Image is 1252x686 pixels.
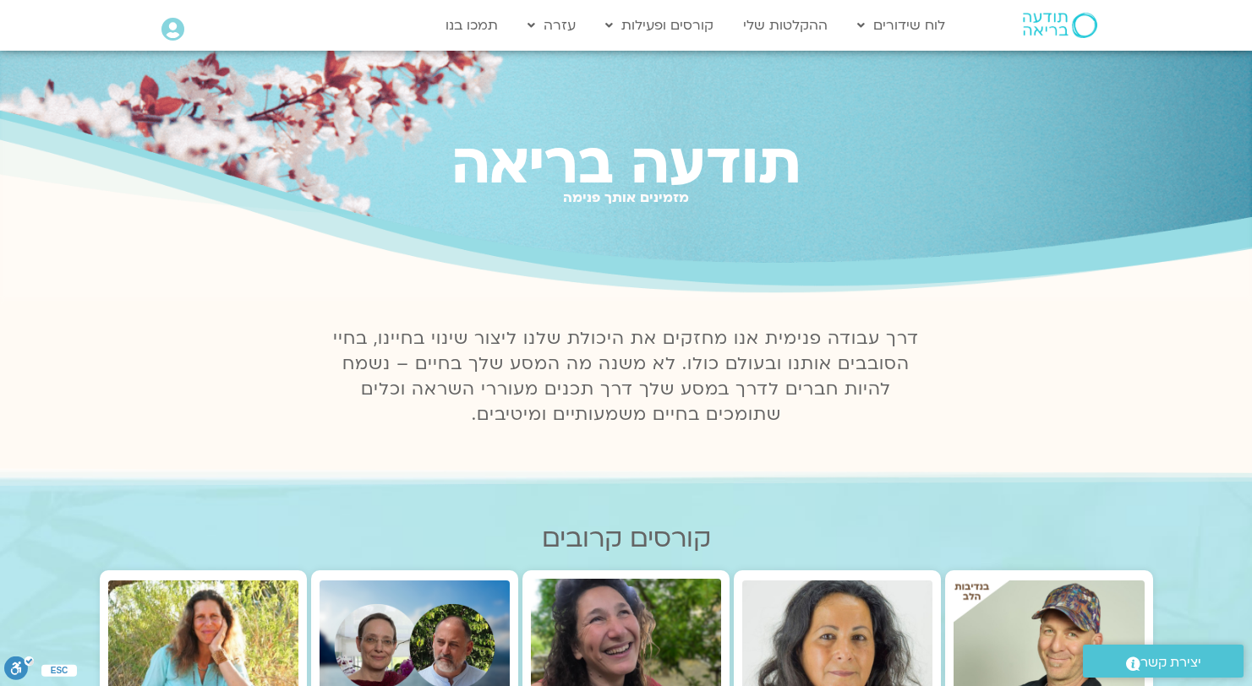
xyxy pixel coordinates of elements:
[437,9,506,41] a: תמכו בנו
[849,9,954,41] a: לוח שידורים
[324,326,929,427] p: דרך עבודה פנימית אנו מחזקים את היכולת שלנו ליצור שינוי בחיינו, בחיי הסובבים אותנו ובעולם כולו. לא...
[1023,13,1097,38] img: תודעה בריאה
[100,524,1153,553] h2: קורסים קרובים
[597,9,722,41] a: קורסים ופעילות
[519,9,584,41] a: עזרה
[735,9,836,41] a: ההקלטות שלי
[1140,651,1201,674] span: יצירת קשר
[1083,645,1244,678] a: יצירת קשר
